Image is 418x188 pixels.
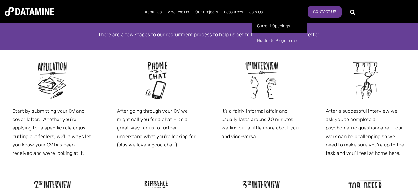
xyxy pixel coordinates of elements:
a: Resources [221,4,246,20]
a: Our Projects [192,4,221,20]
p: After a successful interview we’ll ask you to complete a psychometric questionnaire — our work ca... [326,107,406,157]
img: Datamine [5,7,54,16]
a: What We Do [165,4,192,20]
a: Graduate Programme [252,33,307,48]
a: Current Openings [252,19,307,33]
a: Contact Us [308,6,342,18]
img: Join Us! [29,57,75,104]
p: Start by submitting your CV and cover letter. Whether you’re applying for a specific role or just... [12,107,92,157]
p: It’s a fairly informal affair and usually lasts around 30 minutes. We find out a little more abou... [222,107,301,141]
a: About Us [142,4,165,20]
p: There are a few stages to our recruitment process to help us get to know each other a little better. [33,30,386,39]
img: Join Us! [134,57,180,104]
a: Join Us [246,4,266,20]
img: Join Us! [343,57,389,104]
p: After going through your CV we might call you for a chat – it’s a great way for us to further und... [117,107,197,149]
img: Join Us! [238,57,284,104]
